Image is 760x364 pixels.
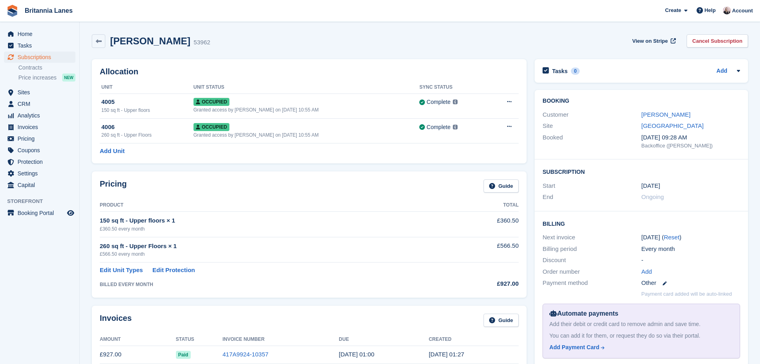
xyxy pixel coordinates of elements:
[100,281,441,288] div: BILLED EVERY MONTH
[4,145,75,156] a: menu
[18,207,65,219] span: Booking Portal
[552,68,568,75] h2: Tasks
[100,242,441,251] div: 260 sq ft - Upper Floors × 1
[642,233,740,242] div: [DATE] ( )
[4,179,75,191] a: menu
[176,351,191,359] span: Paid
[543,181,641,191] div: Start
[18,145,65,156] span: Coupons
[549,320,733,328] div: Add their debit or credit card to remove admin and save time.
[6,5,18,17] img: stora-icon-8386f47178a22dfd0bd8f6a31ec36ba5ce8667c1dd55bd0f319d3a0aa187defe.svg
[339,333,428,346] th: Due
[223,333,339,346] th: Invoice Number
[632,37,668,45] span: View on Stripe
[717,67,727,76] a: Add
[642,133,740,142] div: [DATE] 09:28 AM
[429,333,519,346] th: Created
[549,309,733,318] div: Automate payments
[18,110,65,121] span: Analytics
[543,233,641,242] div: Next invoice
[429,351,464,358] time: 2025-08-01 00:27:36 UTC
[18,73,75,82] a: Price increases NEW
[543,121,641,131] div: Site
[426,123,450,131] div: Complete
[193,106,420,113] div: Granted access by [PERSON_NAME] on [DATE] 10:55 AM
[484,314,519,327] a: Guide
[100,179,127,193] h2: Pricing
[723,6,731,14] img: Alexandra Lane
[543,98,740,104] h2: Booking
[4,98,75,109] a: menu
[193,38,210,47] div: 53962
[453,125,458,129] img: icon-info-grey-7440780725fd019a000dd9b08b2336e03edf1995a4989e88bcd33f0948082b44.svg
[4,133,75,144] a: menu
[642,181,660,191] time: 2024-10-01 00:00:00 UTC
[642,256,740,265] div: -
[100,216,441,225] div: 150 sq ft - Upper floors × 1
[453,99,458,104] img: icon-info-grey-7440780725fd019a000dd9b08b2336e03edf1995a4989e88bcd33f0948082b44.svg
[18,133,65,144] span: Pricing
[543,133,641,150] div: Booked
[484,179,519,193] a: Guide
[4,156,75,167] a: menu
[101,123,193,132] div: 4006
[101,97,193,107] div: 4005
[642,111,691,118] a: [PERSON_NAME]
[441,279,519,288] div: £927.00
[4,121,75,133] a: menu
[549,343,730,352] a: Add Payment Card
[543,110,641,119] div: Customer
[7,197,79,205] span: Storefront
[4,40,75,51] a: menu
[18,98,65,109] span: CRM
[642,245,740,254] div: Every month
[193,123,229,131] span: Occupied
[687,34,748,48] a: Cancel Subscription
[100,67,519,76] h2: Allocation
[18,156,65,167] span: Protection
[543,267,641,276] div: Order number
[110,36,190,46] h2: [PERSON_NAME]
[100,346,176,364] td: £927.00
[100,199,441,212] th: Product
[642,193,664,200] span: Ongoing
[4,168,75,179] a: menu
[642,267,652,276] a: Add
[339,351,374,358] time: 2025-08-02 00:00:00 UTC
[642,142,740,150] div: Backoffice ([PERSON_NAME])
[642,122,704,129] a: [GEOGRAPHIC_DATA]
[18,52,65,63] span: Subscriptions
[100,314,132,327] h2: Invoices
[100,251,441,258] div: £566.50 every month
[152,266,195,275] a: Edit Protection
[665,6,681,14] span: Create
[4,207,75,219] a: menu
[642,290,732,298] p: Payment card added will be auto-linked
[100,333,176,346] th: Amount
[629,34,677,48] a: View on Stripe
[571,68,580,75] div: 0
[100,266,143,275] a: Edit Unit Types
[549,343,599,352] div: Add Payment Card
[441,237,519,262] td: £566.50
[193,98,229,106] span: Occupied
[705,6,716,14] span: Help
[441,212,519,237] td: £360.50
[18,28,65,40] span: Home
[664,234,679,241] a: Reset
[18,40,65,51] span: Tasks
[101,131,193,139] div: 260 sq ft - Upper Floors
[642,278,740,288] div: Other
[100,81,193,94] th: Unit
[732,7,753,15] span: Account
[66,208,75,218] a: Preview store
[18,168,65,179] span: Settings
[176,333,223,346] th: Status
[62,74,75,82] div: NEW
[4,110,75,121] a: menu
[101,107,193,114] div: 150 sq ft - Upper floors
[543,245,641,254] div: Billing period
[441,199,519,212] th: Total
[193,131,420,139] div: Granted access by [PERSON_NAME] on [DATE] 10:55 AM
[543,278,641,288] div: Payment method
